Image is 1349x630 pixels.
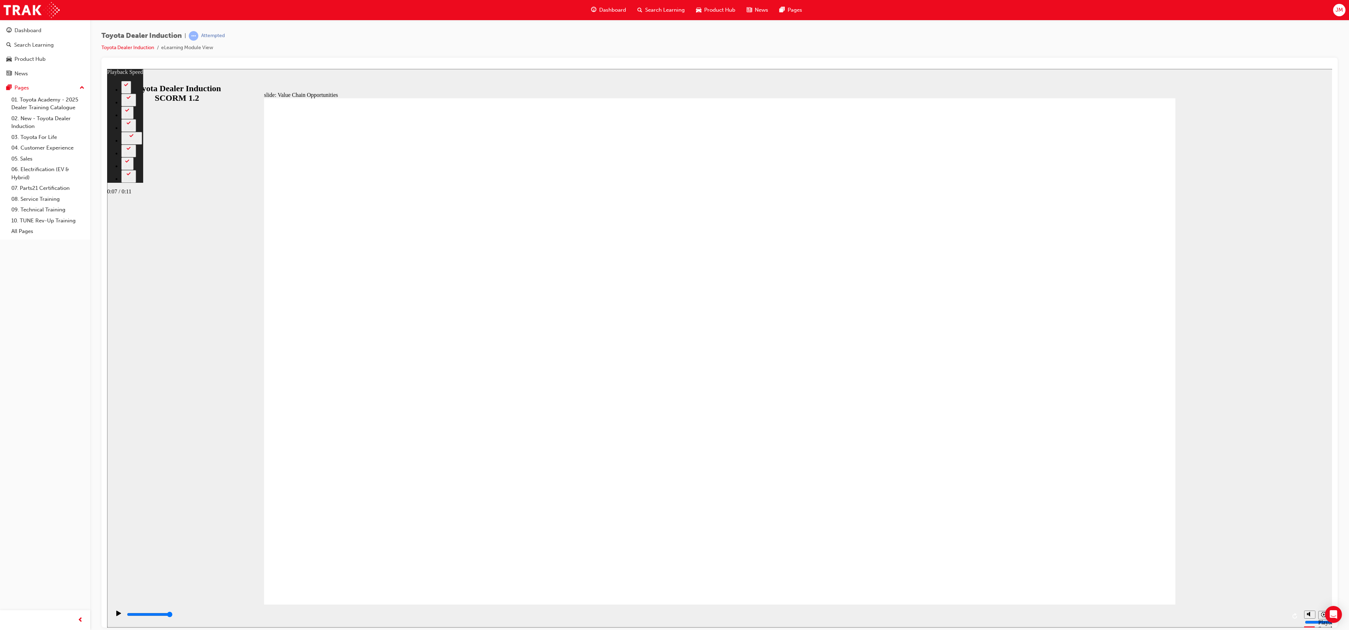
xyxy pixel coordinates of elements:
[6,71,12,77] span: news-icon
[8,113,87,132] a: 02. New - Toyota Dealer Induction
[80,83,84,93] span: up-icon
[1197,542,1208,550] button: Mute (Ctrl+Alt+M)
[690,3,741,17] a: car-iconProduct Hub
[1336,6,1343,14] span: JM
[3,53,87,66] a: Product Hub
[645,6,685,14] span: Search Learning
[3,39,87,52] a: Search Learning
[1211,550,1222,563] div: Playback Speed
[14,84,29,92] div: Pages
[1211,542,1222,550] button: Playback speed
[747,6,752,14] span: news-icon
[8,94,87,113] a: 01. Toyota Academy - 2025 Dealer Training Catalogue
[3,24,87,37] a: Dashboard
[774,3,808,17] a: pages-iconPages
[779,6,785,14] span: pages-icon
[6,85,12,91] span: pages-icon
[189,31,198,41] span: learningRecordVerb_ATTEMPT-icon
[8,194,87,205] a: 08. Service Training
[599,6,626,14] span: Dashboard
[8,132,87,143] a: 03. Toyota For Life
[20,543,65,548] input: slide progress
[4,2,60,18] img: Trak
[3,81,87,94] button: Pages
[14,12,24,25] button: 2
[161,44,213,52] li: eLearning Module View
[591,6,596,14] span: guage-icon
[1198,550,1243,556] input: volume
[8,153,87,164] a: 05. Sales
[6,28,12,34] span: guage-icon
[101,32,182,40] span: Toyota Dealer Induction
[8,183,87,194] a: 07. Parts21 Certification
[185,32,186,40] span: |
[14,70,28,78] div: News
[8,226,87,237] a: All Pages
[637,6,642,14] span: search-icon
[755,6,768,14] span: News
[1325,606,1342,623] div: Open Intercom Messenger
[1193,536,1222,559] div: misc controls
[1333,4,1345,16] button: JM
[741,3,774,17] a: news-iconNews
[14,55,46,63] div: Product Hub
[1183,542,1193,553] button: Replay (Ctrl+Alt+R)
[4,536,1193,559] div: playback controls
[704,6,735,14] span: Product Hub
[3,67,87,80] a: News
[4,541,16,553] button: Play (Ctrl+Alt+P)
[6,42,11,48] span: search-icon
[14,41,54,49] div: Search Learning
[696,6,701,14] span: car-icon
[632,3,690,17] a: search-iconSearch Learning
[8,142,87,153] a: 04. Customer Experience
[14,27,41,35] div: Dashboard
[8,204,87,215] a: 09. Technical Training
[101,45,154,51] a: Toyota Dealer Induction
[78,616,83,625] span: prev-icon
[8,164,87,183] a: 06. Electrification (EV & Hybrid)
[585,3,632,17] a: guage-iconDashboard
[6,56,12,63] span: car-icon
[3,23,87,81] button: DashboardSearch LearningProduct HubNews
[8,215,87,226] a: 10. TUNE Rev-Up Training
[17,18,21,24] div: 2
[788,6,802,14] span: Pages
[201,33,225,39] div: Attempted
